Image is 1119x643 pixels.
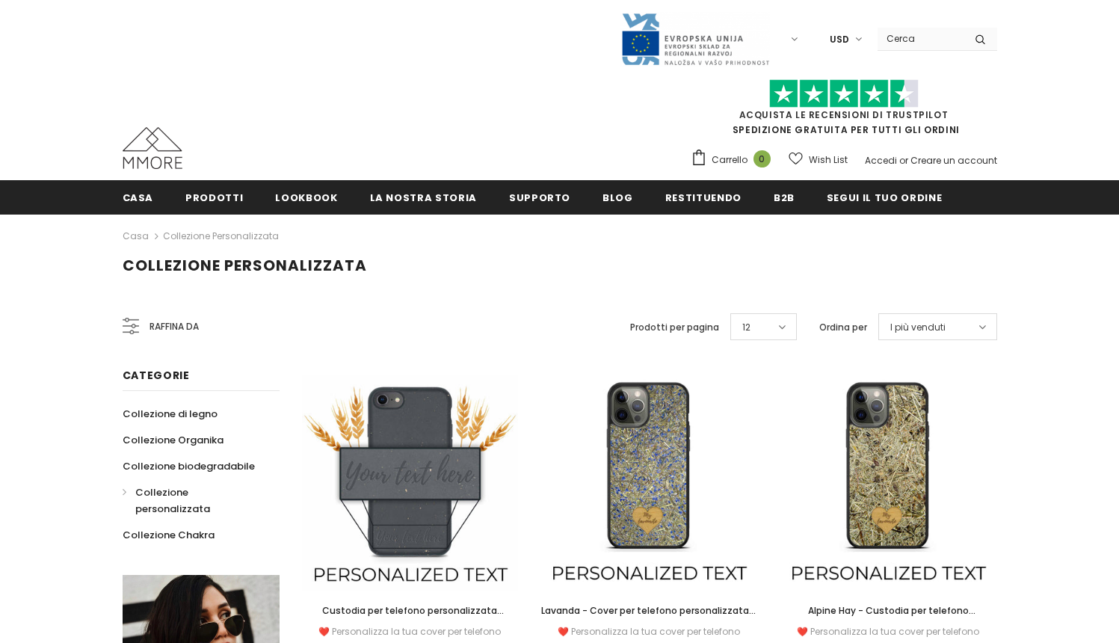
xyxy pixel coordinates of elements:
label: Ordina per [819,320,867,335]
span: La nostra storia [370,191,477,205]
a: Creare un account [910,154,997,167]
a: Prodotti [185,180,243,214]
span: Carrello [712,153,747,167]
a: Blog [602,180,633,214]
span: Collezione di legno [123,407,218,421]
a: Alpine Hay - Custodia per telefono personalizzata - Regalo personalizzato [780,603,996,619]
span: USD [830,32,849,47]
a: Lookbook [275,180,337,214]
img: Casi MMORE [123,127,182,169]
span: Blog [602,191,633,205]
span: Restituendo [665,191,742,205]
span: Collezione Chakra [123,528,215,542]
input: Search Site [878,28,964,49]
span: Collezione Organika [123,433,224,447]
span: Raffina da [149,319,199,335]
span: Collezione personalizzata [123,255,367,276]
span: Custodia per telefono personalizzata biodegradabile - nera [322,604,504,633]
span: Segui il tuo ordine [827,191,942,205]
span: B2B [774,191,795,205]
a: Carrello 0 [691,149,778,171]
a: Collezione personalizzata [123,479,263,522]
a: Segui il tuo ordine [827,180,942,214]
a: La nostra storia [370,180,477,214]
span: supporto [509,191,570,205]
span: I più venduti [890,320,946,335]
a: supporto [509,180,570,214]
span: Prodotti [185,191,243,205]
span: Lookbook [275,191,337,205]
a: Collezione di legno [123,401,218,427]
span: Alpine Hay - Custodia per telefono personalizzata - Regalo personalizzato [797,604,979,633]
span: Lavanda - Cover per telefono personalizzata - Regalo personalizzato [541,604,756,633]
span: Categorie [123,368,190,383]
a: Collezione personalizzata [163,230,279,242]
span: 0 [753,150,771,167]
a: Custodia per telefono personalizzata biodegradabile - nera [302,603,519,619]
a: Wish List [789,147,848,173]
span: 12 [742,320,750,335]
a: B2B [774,180,795,214]
a: Acquista le recensioni di TrustPilot [739,108,949,121]
span: SPEDIZIONE GRATUITA PER TUTTI GLI ORDINI [691,86,997,136]
a: Collezione Chakra [123,522,215,548]
a: Casa [123,227,149,245]
a: Collezione Organika [123,427,224,453]
label: Prodotti per pagina [630,320,719,335]
span: Collezione personalizzata [135,485,210,516]
span: Wish List [809,153,848,167]
img: Javni Razpis [620,12,770,67]
span: Casa [123,191,154,205]
img: Fidati di Pilot Stars [769,79,919,108]
a: Lavanda - Cover per telefono personalizzata - Regalo personalizzato [540,603,757,619]
span: Collezione biodegradabile [123,459,255,473]
a: Collezione biodegradabile [123,453,255,479]
a: Restituendo [665,180,742,214]
a: Accedi [865,154,897,167]
a: Casa [123,180,154,214]
span: or [899,154,908,167]
a: Javni Razpis [620,32,770,45]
